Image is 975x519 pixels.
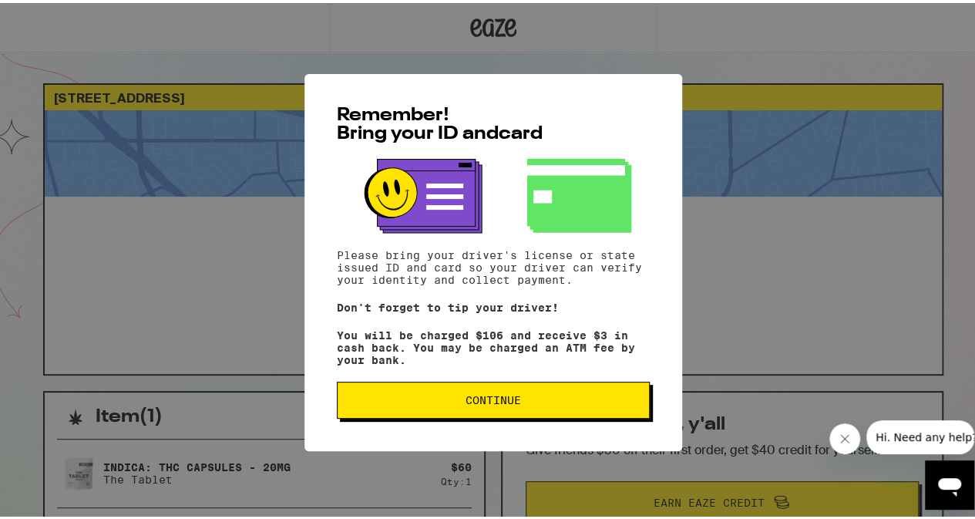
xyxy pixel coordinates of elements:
[337,246,650,283] p: Please bring your driver's license or state issued ID and card so your driver can verify your ide...
[829,420,860,451] iframe: Close message
[866,417,974,451] iframe: Message from company
[337,298,650,311] p: Don't forget to tip your driver!
[337,326,650,363] p: You will be charged $106 and receive $3 in cash back. You may be charged an ATM fee by your bank.
[337,103,543,140] span: Remember! Bring your ID and card
[337,379,650,416] button: Continue
[925,457,974,507] iframe: Button to launch messaging window
[466,392,521,403] span: Continue
[9,11,111,23] span: Hi. Need any help?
